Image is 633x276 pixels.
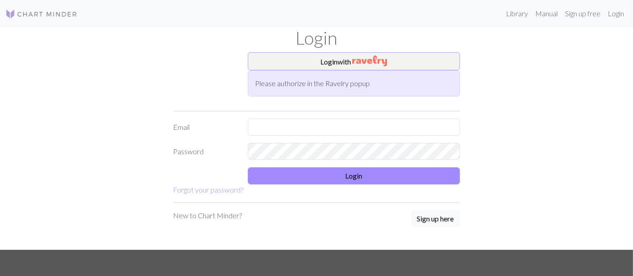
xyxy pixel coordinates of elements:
button: Loginwith [248,52,460,70]
button: Sign up here [411,210,460,227]
label: Email [168,119,242,136]
a: Login [604,5,628,23]
a: Sign up free [561,5,604,23]
a: Forgot your password? [173,185,244,194]
label: Password [168,143,242,160]
a: Library [502,5,532,23]
div: Please authorize in the Ravelry popup [248,70,460,97]
img: Ravelry [352,55,387,66]
button: Login [248,167,460,184]
img: Logo [5,9,77,19]
a: Manual [532,5,561,23]
p: New to Chart Minder? [173,210,242,221]
a: Sign up here [411,210,460,228]
h1: Login [19,27,614,49]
